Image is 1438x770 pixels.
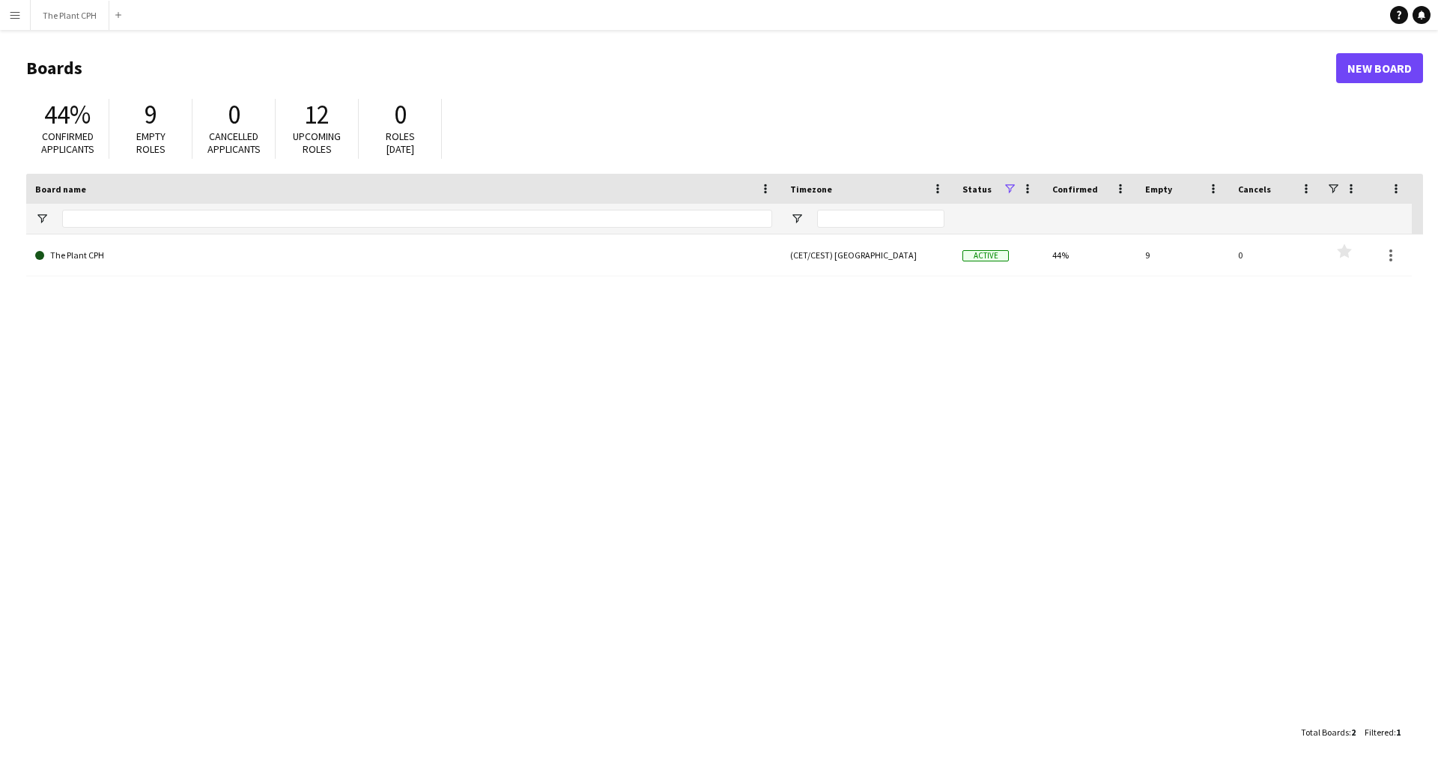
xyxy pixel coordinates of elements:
span: Confirmed applicants [41,130,94,156]
div: 0 [1229,234,1322,276]
span: Roles [DATE] [386,130,415,156]
div: 9 [1136,234,1229,276]
span: Empty [1145,184,1172,195]
span: Confirmed [1052,184,1098,195]
button: Open Filter Menu [790,212,804,225]
span: Cancelled applicants [207,130,261,156]
div: (CET/CEST) [GEOGRAPHIC_DATA] [781,234,953,276]
span: 9 [145,98,157,131]
span: 44% [44,98,91,131]
div: : [1365,718,1401,747]
a: New Board [1336,53,1423,83]
a: The Plant CPH [35,234,772,276]
span: Filtered [1365,727,1394,738]
input: Timezone Filter Input [817,210,944,228]
input: Board name Filter Input [62,210,772,228]
span: 1 [1396,727,1401,738]
span: Board name [35,184,86,195]
span: Total Boards [1301,727,1349,738]
span: Active [962,250,1009,261]
div: 44% [1043,234,1136,276]
span: 0 [228,98,240,131]
span: 0 [394,98,407,131]
span: Timezone [790,184,832,195]
span: Cancels [1238,184,1271,195]
h1: Boards [26,57,1336,79]
button: Open Filter Menu [35,212,49,225]
span: Upcoming roles [293,130,341,156]
span: Empty roles [136,130,166,156]
button: The Plant CPH [31,1,109,30]
div: : [1301,718,1356,747]
span: 2 [1351,727,1356,738]
span: Status [962,184,992,195]
span: 12 [304,98,330,131]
